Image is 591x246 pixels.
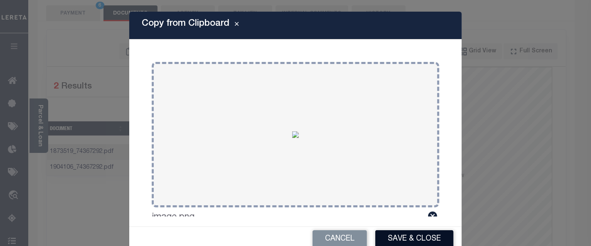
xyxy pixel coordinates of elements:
button: Close [229,20,244,30]
label: image.png [152,211,195,224]
img: 78ebb8ac-1b84-490a-95ac-97a2859565bb [292,131,299,138]
h5: Copy from Clipboard [142,18,229,29]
